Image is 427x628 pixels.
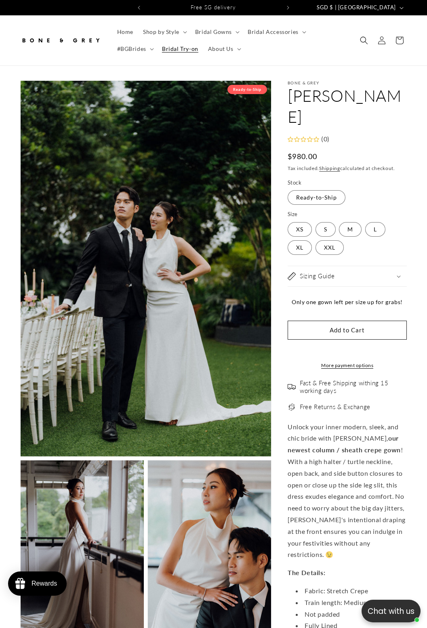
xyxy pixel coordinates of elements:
button: Open chatbox [362,600,421,622]
summary: #BGBrides [112,40,157,57]
span: Fabric: Stretch Crepe [305,587,368,594]
a: Home [112,23,138,40]
span: $980.00 [288,152,317,161]
span: Free SG delivery [191,4,236,11]
span: [PERSON_NAME] [288,86,402,126]
button: Write a review [333,12,387,26]
button: Add to Cart [288,321,407,340]
span: The Details: [288,569,325,576]
summary: About Us [203,40,244,57]
span: Chat with us [368,606,414,617]
a: More payment options [288,362,407,369]
span: Bridal Accessories [248,28,299,35]
span: M [347,226,353,233]
a: Write a review [54,46,89,53]
span: L [374,226,377,233]
span: Unlock your inner modern, sleek, and chic bride with [PERSON_NAME], [288,423,399,442]
span: XL [296,244,303,251]
span: S [324,226,327,233]
a: Bridal Try-on [157,40,203,57]
span: Rewards [32,580,57,587]
span: Bridal Gowns [195,28,232,35]
span: About Us [208,45,233,52]
span: Not padded [305,610,340,618]
img: Bone and Grey Bridal [20,32,101,49]
span: Ready-to-Ship [296,194,337,201]
span: Free Returns & Exchange [300,403,370,410]
summary: Shop by Style [138,23,190,40]
span: #BGBrides [117,45,146,52]
span: Bridal Try-on [162,45,198,52]
a: Bone and Grey Bridal [17,29,104,53]
span: Bone & Grey [288,80,319,85]
span: Shop by Style [143,28,179,35]
span: calculated at checkout. [340,165,395,171]
a: Shipping [319,165,340,171]
span: Only one gown left per size up for grabs! [292,298,403,305]
span: XXL [324,244,335,251]
summary: Sizing Guide [288,266,407,286]
summary: Bridal Gowns [190,23,243,40]
summary: Search [355,32,373,49]
span: Tax included. [288,165,319,171]
span: Home [117,28,133,35]
span: Fast & Free Shipping withing 15 working days [300,379,389,395]
span: XS [296,226,303,233]
span: Size [288,211,298,217]
span: (0) [321,135,330,143]
span: More payment options [321,362,373,368]
summary: Bridal Accessories [243,23,309,40]
span: SGD $ | [GEOGRAPHIC_DATA] [317,4,396,11]
img: exchange_2.png [288,403,296,411]
span: Sizing Guide [300,272,334,279]
span: Stock [288,179,301,186]
span: Train length: Medium [305,599,369,606]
